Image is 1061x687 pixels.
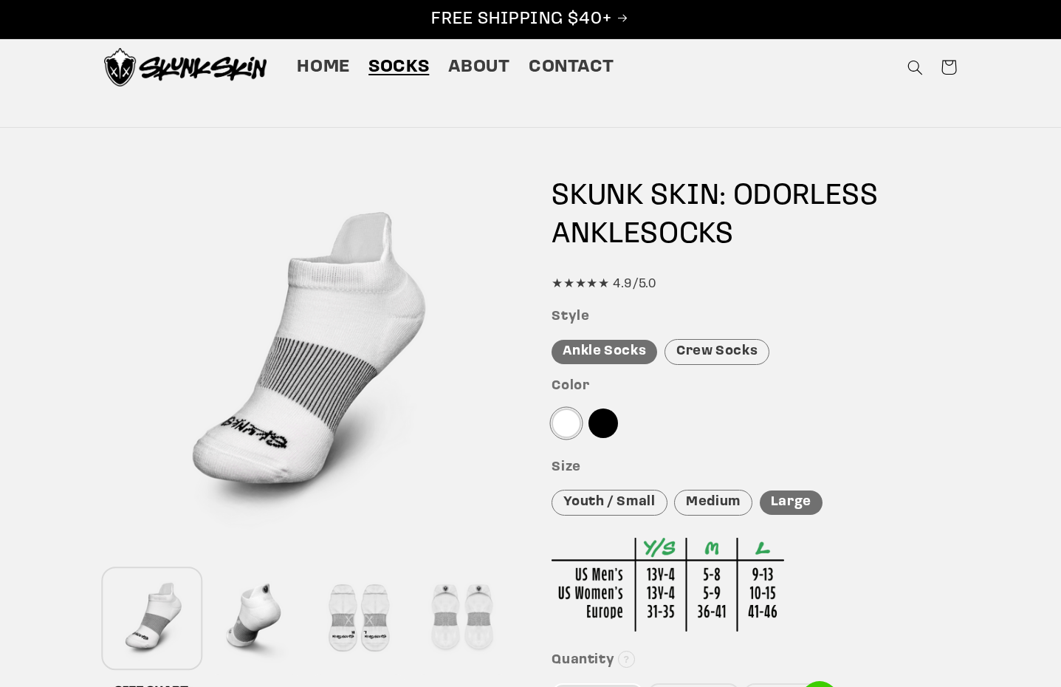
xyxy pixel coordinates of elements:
h1: SKUNK SKIN: ODORLESS SOCKS [552,177,957,254]
h3: Style [552,309,957,326]
span: Contact [529,56,614,79]
div: ★★★★★ 4.9/5.0 [552,273,957,295]
summary: Search [898,50,932,84]
h3: Color [552,378,957,395]
span: Home [297,56,350,79]
a: Socks [360,47,439,88]
a: About [439,47,519,88]
p: FREE SHIPPING $40+ [16,8,1045,31]
span: Socks [368,56,429,79]
span: ANKLE [552,220,640,250]
a: Home [288,47,360,88]
div: Ankle Socks [552,340,657,364]
a: Contact [519,47,623,88]
h3: Size [552,459,957,476]
div: Large [760,491,823,515]
span: About [448,56,510,79]
img: Sizing Chart [552,538,784,632]
div: Crew Socks [665,339,769,365]
img: Skunk Skin Anti-Odor Socks. [104,48,267,86]
div: Youth / Small [552,490,667,516]
h3: Quantity [552,652,957,669]
div: Medium [674,490,752,516]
